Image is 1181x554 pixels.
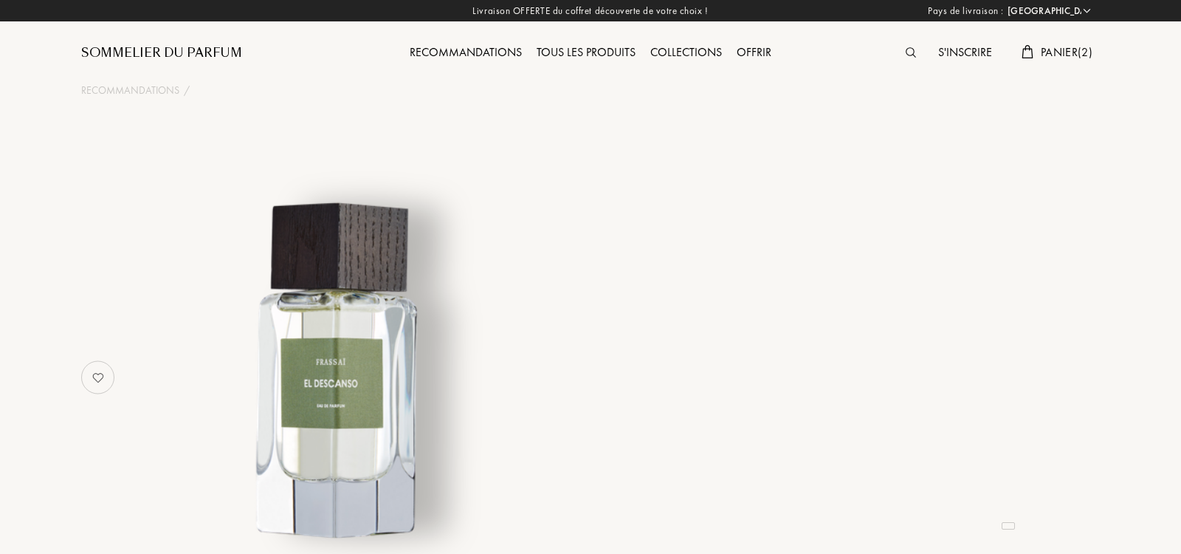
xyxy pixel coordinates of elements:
span: Pays de livraison : [928,4,1004,18]
a: Recommandations [402,44,529,60]
a: Collections [643,44,729,60]
a: Sommelier du Parfum [81,44,242,62]
a: Recommandations [81,83,179,98]
img: cart.svg [1022,45,1033,58]
div: / [184,83,190,98]
img: no_like_p.png [83,363,113,392]
div: Collections [643,44,729,63]
img: undefined undefined [154,188,519,553]
div: S'inscrire [931,44,999,63]
div: Offrir [729,44,779,63]
a: Tous les produits [529,44,643,60]
span: Panier ( 2 ) [1041,44,1092,60]
a: S'inscrire [931,44,999,60]
div: Tous les produits [529,44,643,63]
a: Offrir [729,44,779,60]
div: Recommandations [402,44,529,63]
img: search_icn.svg [906,47,916,58]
